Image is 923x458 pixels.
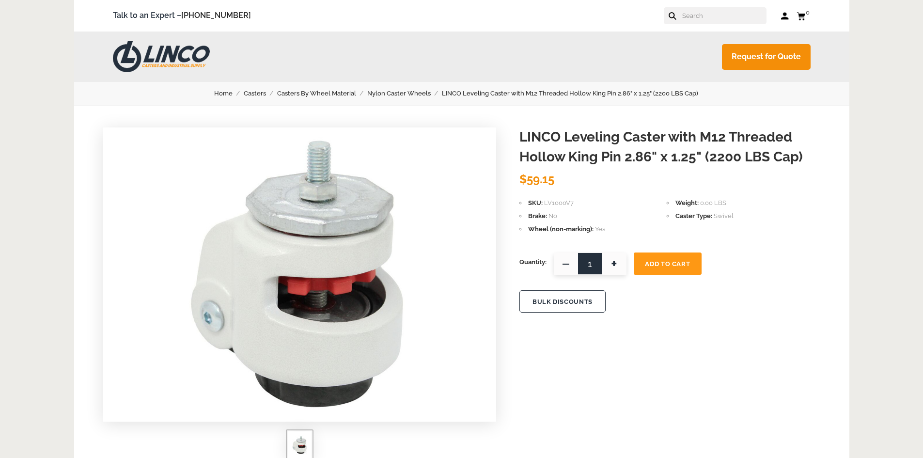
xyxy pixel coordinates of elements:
[113,41,210,72] img: LINCO CASTERS & INDUSTRIAL SUPPLY
[645,260,690,268] span: Add To Cart
[292,435,308,455] img: LINCO Leveling Caster with M12 Threaded Hollow King Pin 2.86" x 1.25" (2200 LBS Cap)
[528,212,547,220] span: Brake
[528,225,594,233] span: Wheel (non-marking)
[113,9,251,22] span: Talk to an Expert –
[595,225,605,233] span: Yes
[519,290,606,313] button: BULK DISCOUNTS
[602,253,626,275] span: +
[700,199,726,206] span: 0.00 LBS
[244,88,277,99] a: Casters
[548,212,557,220] span: No
[214,88,244,99] a: Home
[528,199,543,206] span: SKU
[806,9,810,16] span: 0
[519,253,547,272] span: Quantity
[277,88,367,99] a: Casters By Wheel Material
[178,127,421,418] img: LINCO Leveling Caster with M12 Threaded Hollow King Pin 2.86" x 1.25" (2200 LBS Cap)
[544,199,574,206] span: LV1000V7
[634,253,702,275] button: Add To Cart
[519,172,554,186] span: $59.15
[675,199,699,206] span: Weight
[442,88,709,99] a: LINCO Leveling Caster with M12 Threaded Hollow King Pin 2.86" x 1.25" (2200 LBS Cap)
[519,127,820,167] h1: LINCO Leveling Caster with M12 Threaded Hollow King Pin 2.86" x 1.25" (2200 LBS Cap)
[797,10,811,22] a: 0
[675,212,712,220] span: Caster Type
[681,7,767,24] input: Search
[781,11,789,21] a: Log in
[714,212,734,220] span: Swivel
[367,88,442,99] a: Nylon Caster Wheels
[181,11,251,20] a: [PHONE_NUMBER]
[554,253,578,275] span: —
[722,44,811,70] a: Request for Quote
